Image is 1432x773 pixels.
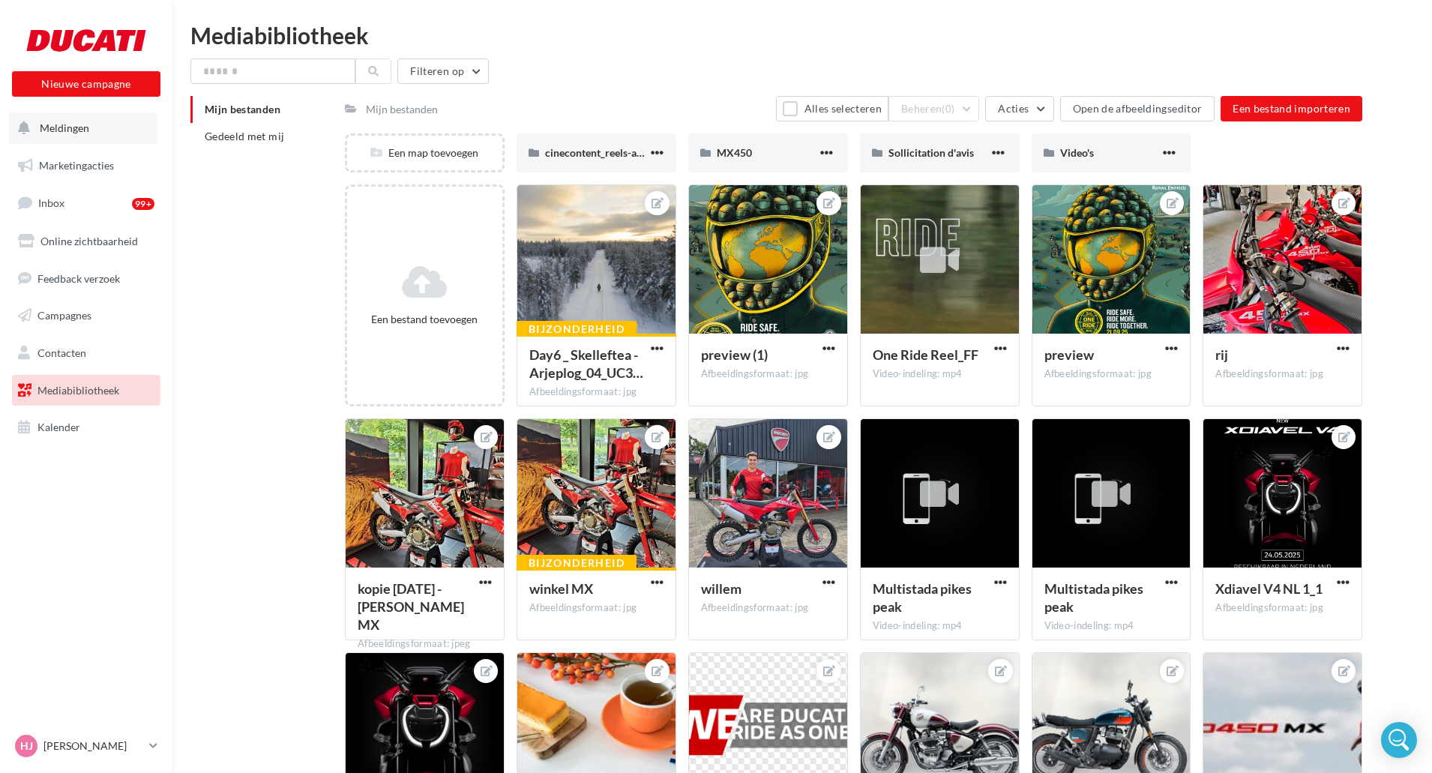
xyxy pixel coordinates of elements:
div: Mediabibliotheek [190,24,1414,46]
span: Online zichtbaarheid [40,235,138,247]
div: Video-indeling: mp4 [873,367,1007,381]
span: preview (1) [701,346,768,363]
div: Afbeeldingsformaat: jpeg [358,637,492,651]
button: Een bestand importeren [1221,96,1362,121]
span: cinecontent_reels-april-trackday_2025-06-26_1008 [545,146,786,159]
span: rij [1215,346,1228,363]
div: Afbeeldingsformaat: jpg [1215,367,1350,381]
span: Een bestand importeren [1233,102,1350,115]
span: Day6 _ Skelleftea - Arjeplog_04_UC356960 [529,346,643,381]
span: Feedback verzoek [37,271,120,284]
span: Multistada pikes peak [873,580,972,615]
span: Meldingen [40,121,89,134]
button: Beheren(0) [888,96,979,121]
span: Contacten [37,346,86,359]
button: Nieuwe campagne [12,71,160,97]
a: Kalender [9,412,163,443]
span: Marketingacties [39,159,114,172]
a: Online zichtbaarheid [9,226,163,257]
div: Een map toevoegen [347,145,502,160]
button: Open de afbeeldingseditor [1060,96,1215,121]
span: Acties [998,102,1029,115]
div: Afbeeldingsformaat: jpg [701,601,835,615]
span: Mijn bestanden [205,103,280,115]
div: Open Intercom Messenger [1381,722,1417,758]
div: Afbeeldingsformaat: jpg [529,601,664,615]
span: Xdiavel V4 NL 1_1 [1215,580,1323,597]
div: Mijn bestanden [366,102,438,117]
a: Campagnes [9,300,163,331]
a: Feedback verzoek [9,263,163,295]
button: Filteren op [397,58,489,84]
a: Marketingacties [9,150,163,181]
div: Video-indeling: mp4 [873,619,1007,633]
p: [PERSON_NAME] [43,739,143,754]
span: Mediabibliotheek [37,384,119,397]
span: preview [1044,346,1094,363]
div: Afbeeldingsformaat: jpg [1044,367,1179,381]
span: (0) [942,103,954,115]
a: HJ [PERSON_NAME] [12,732,160,760]
span: winkel MX [529,580,593,597]
span: Sollicitation d'avis [888,146,974,159]
span: Multistada pikes peak [1044,580,1143,615]
span: One Ride Reel_FF [873,346,978,363]
div: Een bestand toevoegen [353,312,496,327]
button: Alles selecteren [776,96,888,121]
span: Kalender [37,421,80,433]
span: Inbox [38,196,64,209]
a: Inbox99+ [9,187,163,219]
div: Bijzonderheid [517,555,637,571]
div: Bijzonderheid [517,321,637,337]
div: 99+ [132,198,154,210]
span: Video's [1060,146,1094,159]
span: Gedeeld met mij [205,130,284,142]
div: Afbeeldingsformaat: jpg [529,385,664,399]
span: MX450 [717,146,752,159]
button: Acties [985,96,1053,121]
div: Afbeeldingsformaat: jpg [701,367,835,381]
a: Contacten [9,337,163,369]
div: Video-indeling: mp4 [1044,619,1179,633]
span: willem [701,580,741,597]
a: Mediabibliotheek [9,375,163,406]
div: Afbeeldingsformaat: jpg [1215,601,1350,615]
span: HJ [20,739,33,754]
button: Meldingen [9,112,157,144]
span: kopie 28-08-2025 - winkel MX [358,580,464,633]
span: Campagnes [37,309,91,322]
